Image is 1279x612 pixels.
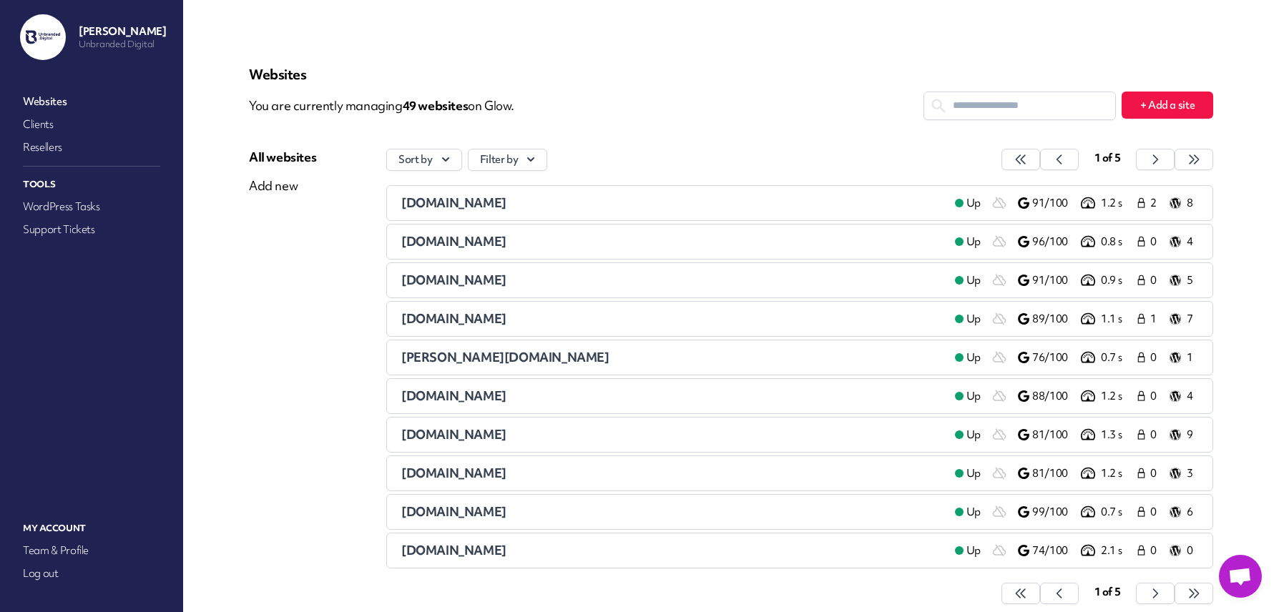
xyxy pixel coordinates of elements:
[401,310,506,327] span: [DOMAIN_NAME]
[249,177,316,194] div: Add new
[1018,310,1135,327] a: 89/100 1.1 s
[1018,465,1135,482] a: 81/100 1.2 s
[20,197,163,217] a: WordPress Tasks
[1018,272,1135,289] a: 91/100 0.9 s
[401,465,506,481] span: [DOMAIN_NAME]
[401,503,944,520] a: [DOMAIN_NAME]
[1032,196,1078,211] p: 91/100
[1187,466,1198,481] p: 3
[944,388,992,405] a: Up
[403,97,469,114] span: 49 website
[1101,505,1135,520] p: 0.7 s
[1101,389,1135,404] p: 1.2 s
[1170,465,1198,482] a: 3
[1187,389,1198,404] p: 4
[944,272,992,289] a: Up
[1101,466,1135,481] p: 1.2 s
[401,310,944,327] a: [DOMAIN_NAME]
[966,543,981,558] span: Up
[1187,312,1198,327] p: 7
[1032,505,1078,520] p: 99/100
[249,66,1213,83] p: Websites
[401,426,506,443] span: [DOMAIN_NAME]
[1150,235,1161,250] span: 0
[1187,196,1198,211] p: 8
[1150,389,1161,404] span: 0
[401,349,944,366] a: [PERSON_NAME][DOMAIN_NAME]
[1135,233,1164,250] a: 0
[1135,388,1164,405] a: 0
[1187,235,1198,250] p: 4
[1187,273,1198,288] p: 5
[79,39,166,50] p: Unbranded Digital
[1170,388,1198,405] a: 4
[1032,543,1078,558] p: 74/100
[386,149,462,171] button: Sort by
[944,503,992,520] a: Up
[20,137,163,157] a: Resellers
[944,310,992,327] a: Up
[20,519,163,538] p: My Account
[1018,194,1135,212] a: 91/100 1.2 s
[944,233,992,250] a: Up
[1101,312,1135,327] p: 1.1 s
[20,92,163,112] a: Websites
[1018,503,1135,520] a: 99/100 0.7 s
[1018,349,1135,366] a: 76/100 0.7 s
[1101,428,1135,443] p: 1.3 s
[401,233,506,250] span: [DOMAIN_NAME]
[468,149,548,171] button: Filter by
[20,541,163,561] a: Team & Profile
[1135,272,1164,289] a: 0
[463,97,469,114] span: s
[1032,350,1078,365] p: 76/100
[1135,194,1164,212] a: 2
[401,503,506,520] span: [DOMAIN_NAME]
[401,194,506,211] span: [DOMAIN_NAME]
[944,426,992,443] a: Up
[1094,585,1121,599] span: 1 of 5
[401,233,944,250] a: [DOMAIN_NAME]
[1135,503,1164,520] a: 0
[1018,233,1135,250] a: 96/100 0.8 s
[944,194,992,212] a: Up
[401,542,506,558] span: [DOMAIN_NAME]
[1150,273,1161,288] span: 0
[1170,542,1198,559] a: 0
[1170,349,1198,366] a: 1
[1170,503,1198,520] a: 6
[401,388,944,405] a: [DOMAIN_NAME]
[401,426,944,443] a: [DOMAIN_NAME]
[966,505,981,520] span: Up
[1094,151,1121,165] span: 1 of 5
[1150,350,1161,365] span: 0
[401,272,506,288] span: [DOMAIN_NAME]
[1135,426,1164,443] a: 0
[401,194,944,212] a: [DOMAIN_NAME]
[1032,312,1078,327] p: 89/100
[1018,388,1135,405] a: 88/100 1.2 s
[944,542,992,559] a: Up
[966,466,981,481] span: Up
[79,24,166,39] p: [PERSON_NAME]
[1101,543,1135,558] p: 2.1 s
[20,563,163,583] a: Log out
[20,219,163,240] a: Support Tickets
[1101,235,1135,250] p: 0.8 s
[20,114,163,134] a: Clients
[1150,312,1161,327] span: 1
[1170,426,1198,443] a: 9
[401,388,506,404] span: [DOMAIN_NAME]
[1187,543,1198,558] p: 0
[1032,466,1078,481] p: 81/100
[1101,350,1135,365] p: 0.7 s
[1135,542,1164,559] a: 0
[944,465,992,482] a: Up
[1135,465,1164,482] a: 0
[966,235,981,250] span: Up
[249,92,923,120] p: You are currently managing on Glow.
[1032,235,1078,250] p: 96/100
[1101,273,1135,288] p: 0.9 s
[1187,505,1198,520] p: 6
